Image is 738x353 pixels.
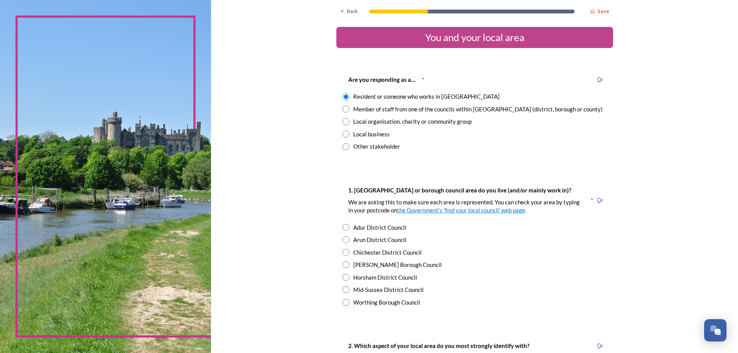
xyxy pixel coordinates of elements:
div: Horsham District Council [353,273,417,282]
div: Member of staff from one of the councils within [GEOGRAPHIC_DATA] (district, borough or county) [353,105,603,114]
div: Local organisation, charity or community group [353,117,472,126]
strong: 1. [GEOGRAPHIC_DATA] or borough council area do you live (and/or mainly work in)? [348,187,571,194]
div: Other stakeholder [353,142,400,151]
a: the Government's 'find your local council' web page [397,207,525,214]
strong: 2. Which aspect of your local area do you most strongly identify with? [348,342,529,349]
p: We are asking this to make sure each area is represented. You can check your area by typing in yo... [348,198,584,215]
strong: Are you responding as a.... [348,76,416,83]
div: Chichester District Council [353,248,422,257]
div: Adur District Council [353,223,406,232]
div: Arun District Council [353,235,406,244]
div: Worthing Borough Council [353,298,420,307]
span: Back [347,8,358,15]
strong: Save [597,8,609,15]
div: You and your local area [339,30,610,45]
div: [PERSON_NAME] Borough Council [353,260,442,269]
div: Resident or someone who works in [GEOGRAPHIC_DATA] [353,92,500,101]
div: Mid-Sussex District Council [353,285,424,294]
div: Local business [353,130,390,139]
button: Open Chat [704,319,726,341]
